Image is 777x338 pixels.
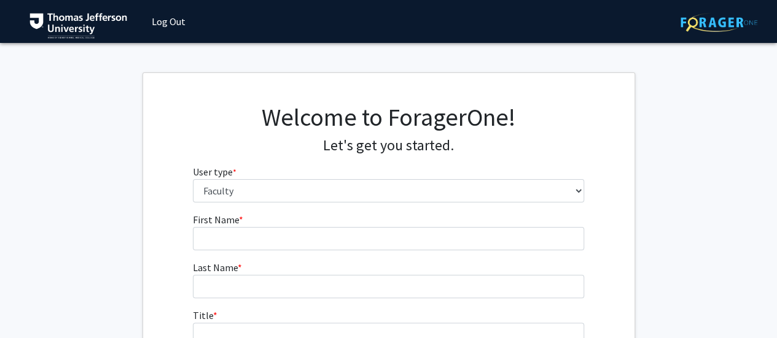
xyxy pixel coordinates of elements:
[193,309,213,321] span: Title
[193,102,584,132] h1: Welcome to ForagerOne!
[193,137,584,155] h4: Let's get you started.
[193,164,236,179] label: User type
[681,13,757,32] img: ForagerOne Logo
[29,13,128,39] img: Thomas Jefferson University Logo
[193,261,238,274] span: Last Name
[9,283,52,329] iframe: Chat
[193,213,239,226] span: First Name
